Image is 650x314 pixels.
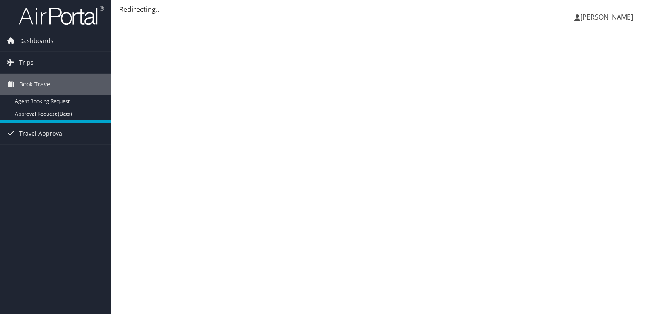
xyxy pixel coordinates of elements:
span: Dashboards [19,30,54,51]
span: Book Travel [19,74,52,95]
img: airportal-logo.png [19,6,104,26]
span: Trips [19,52,34,73]
span: [PERSON_NAME] [580,12,633,22]
span: Travel Approval [19,123,64,144]
a: [PERSON_NAME] [574,4,641,30]
div: Redirecting... [119,4,641,14]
